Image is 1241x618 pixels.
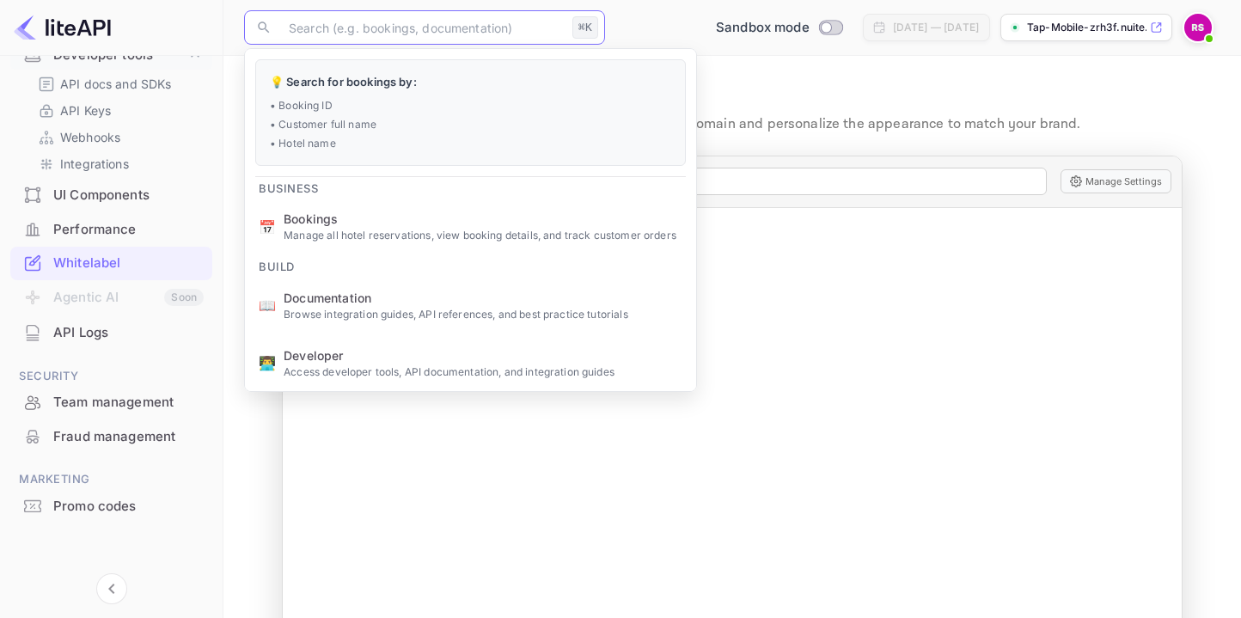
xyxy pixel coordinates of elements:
[60,75,172,93] p: API docs and SDKs
[53,323,204,343] div: API Logs
[53,497,204,517] div: Promo codes
[284,346,682,364] span: Developer
[893,20,979,35] div: [DATE] — [DATE]
[53,254,204,273] div: Whitelabel
[60,155,129,173] p: Integrations
[10,470,212,489] span: Marketing
[31,151,205,176] div: Integrations
[10,213,212,247] div: Performance
[259,352,276,373] p: 👨‍💻
[53,393,204,413] div: Team management
[10,316,212,348] a: API Logs
[60,128,120,146] p: Webhooks
[572,16,598,39] div: ⌘K
[31,71,205,96] div: API docs and SDKs
[10,247,212,280] div: Whitelabel
[284,210,682,228] span: Bookings
[38,155,199,173] a: Integrations
[244,76,1220,111] p: Whitelabel
[53,220,204,240] div: Performance
[31,125,205,150] div: Webhooks
[10,213,212,245] a: Performance
[10,247,212,278] a: Whitelabel
[270,136,671,151] p: • Hotel name
[10,179,212,212] div: UI Components
[10,179,212,211] a: UI Components
[270,98,671,113] p: • Booking ID
[10,386,212,419] div: Team management
[60,101,111,119] p: API Keys
[53,186,204,205] div: UI Components
[1184,14,1212,41] img: Raul Sosa
[244,114,1220,135] p: Create and customize your branded booking platform. Generate your domain and personalize the appe...
[270,74,671,91] p: 💡 Search for bookings by:
[38,75,199,93] a: API docs and SDKs
[10,490,212,522] a: Promo codes
[1027,20,1146,35] p: Tap-Mobile-zrh3f.nuite...
[245,171,332,199] span: Business
[284,228,682,243] p: Manage all hotel reservations, view booking details, and track customer orders
[38,128,199,146] a: Webhooks
[10,386,212,418] a: Team management
[10,420,212,452] a: Fraud management
[716,18,810,38] span: Sandbox mode
[259,295,276,315] p: 📖
[1061,169,1171,193] button: Manage Settings
[10,367,212,386] span: Security
[10,420,212,454] div: Fraud management
[14,14,111,41] img: LiteAPI logo
[284,364,682,380] p: Access developer tools, API documentation, and integration guides
[38,101,199,119] a: API Keys
[53,427,204,447] div: Fraud management
[10,316,212,350] div: API Logs
[96,573,127,604] button: Collapse navigation
[709,18,849,38] div: Switch to Production mode
[259,217,276,237] p: 📅
[284,289,682,307] span: Documentation
[10,490,212,523] div: Promo codes
[284,307,682,322] p: Browse integration guides, API references, and best practice tutorials
[278,10,565,45] input: Search (e.g. bookings, documentation)
[245,249,309,277] span: Build
[270,117,671,132] p: • Customer full name
[31,98,205,123] div: API Keys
